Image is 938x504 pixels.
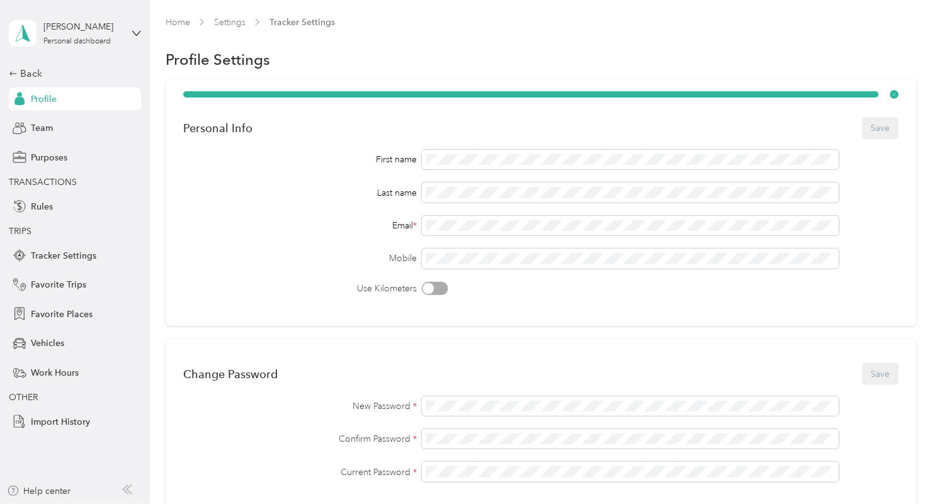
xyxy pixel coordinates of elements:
span: Profile [31,92,57,106]
div: Personal dashboard [43,38,111,45]
span: Rules [31,200,53,213]
span: TRIPS [9,226,31,237]
span: Import History [31,415,90,428]
iframe: Everlance-gr Chat Button Frame [867,434,938,504]
span: Work Hours [31,366,79,379]
label: Mobile [183,252,417,265]
span: Tracker Settings [269,16,335,29]
span: Favorite Trips [31,278,86,291]
span: Vehicles [31,337,64,350]
div: Change Password [183,367,278,381]
h1: Profile Settings [166,53,270,66]
a: Settings [214,17,246,28]
div: Last name [183,186,417,199]
span: TRANSACTIONS [9,177,77,188]
label: Use Kilometers [183,282,417,295]
span: Team [31,121,53,135]
label: New Password [183,400,417,413]
div: First name [183,153,417,166]
a: Home [166,17,190,28]
span: Purposes [31,151,67,164]
span: OTHER [9,392,38,403]
span: Tracker Settings [31,249,96,262]
label: Current Password [183,466,417,479]
div: [PERSON_NAME] [43,20,122,33]
button: Help center [7,484,71,498]
div: Back [9,66,135,81]
span: Favorite Places [31,308,93,321]
div: Personal Info [183,121,252,135]
div: Email [183,219,417,232]
label: Confirm Password [183,432,417,445]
